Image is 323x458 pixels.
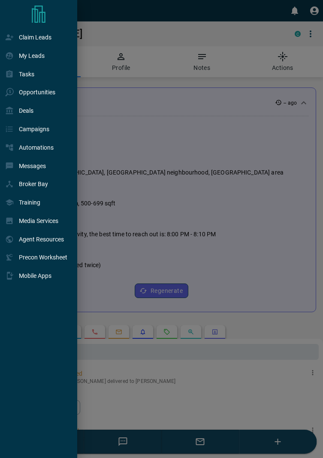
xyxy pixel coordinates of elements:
[19,199,40,206] p: Training
[19,163,46,169] p: Messages
[19,181,48,187] p: Broker Bay
[19,126,49,133] p: Campaigns
[19,107,33,114] p: Deals
[19,217,58,224] p: Media Services
[19,236,64,243] p: Agent Resources
[19,89,55,96] p: Opportunities
[19,254,67,261] p: Precon Worksheet
[19,144,54,151] p: Automations
[19,71,34,78] p: Tasks
[19,52,45,59] p: My Leads
[19,272,51,279] p: Mobile Apps
[30,6,47,23] a: Main Page
[19,34,51,41] p: Claim Leads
